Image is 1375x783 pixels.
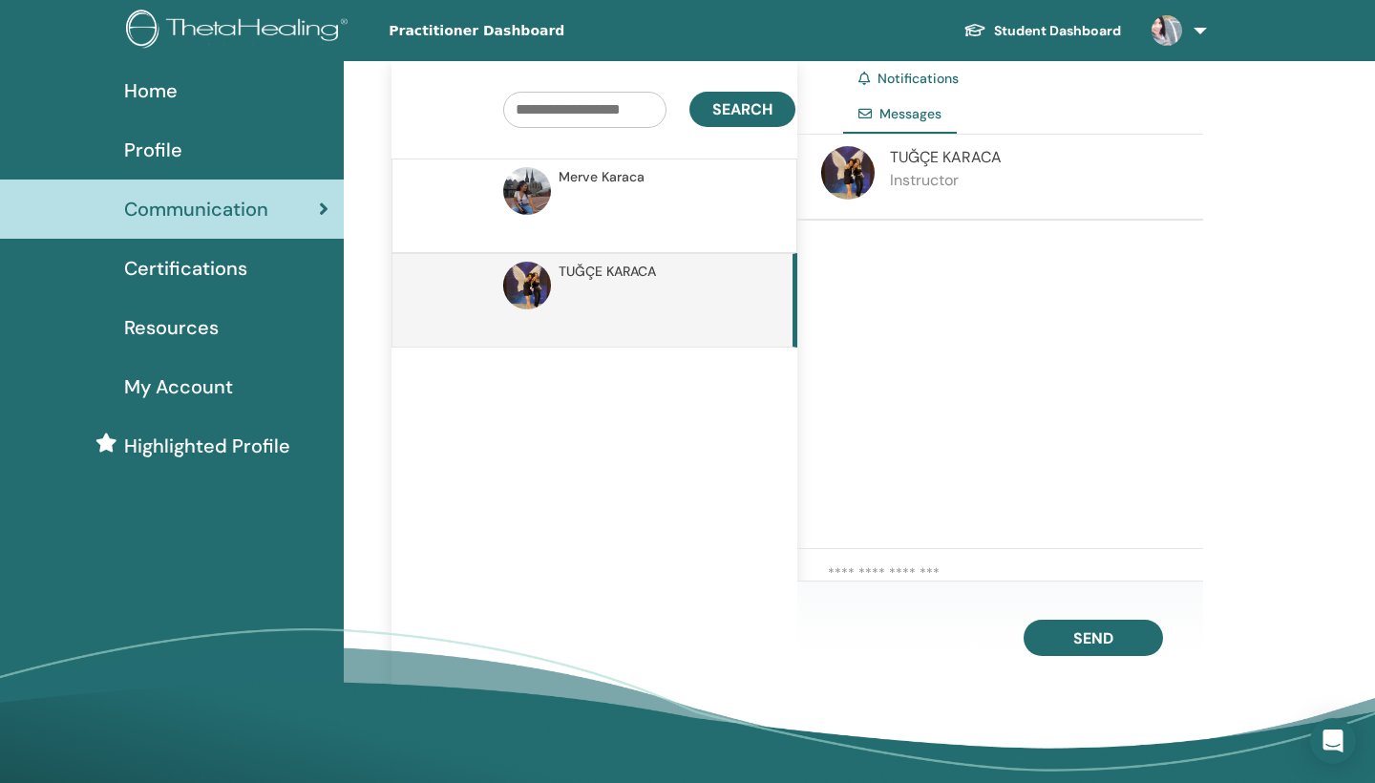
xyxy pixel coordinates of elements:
span: Certifications [124,254,247,283]
span: Merve Karaca [559,167,645,187]
a: Merve Karaca [391,159,797,253]
span: Home [124,76,178,105]
span: Profile [124,136,182,164]
a: TUĞÇE KARACA [391,253,797,348]
span: Search [712,99,772,119]
span: Send [1073,628,1113,648]
span: Communication [124,195,268,223]
div: Open Intercom Messenger [1310,718,1356,764]
img: default.jpg [503,262,551,309]
a: Notifications [878,70,959,87]
span: Messages [879,105,941,122]
img: default.jpg [821,146,875,200]
span: TUĞÇE KARACA [890,147,1002,167]
span: Highlighted Profile [124,432,290,460]
span: My Account [124,372,233,401]
button: Send [1024,620,1163,656]
p: Instructor [890,169,1002,192]
a: Student Dashboard [948,13,1136,49]
span: Practitioner Dashboard [389,21,675,41]
img: default.jpg [1152,15,1182,46]
span: TUĞÇE KARACA [559,262,656,282]
span: Resources [124,313,219,342]
img: default.jpg [503,167,551,215]
img: graduation-cap-white.svg [963,22,986,38]
button: Search [689,92,795,127]
img: logo.png [126,10,354,53]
